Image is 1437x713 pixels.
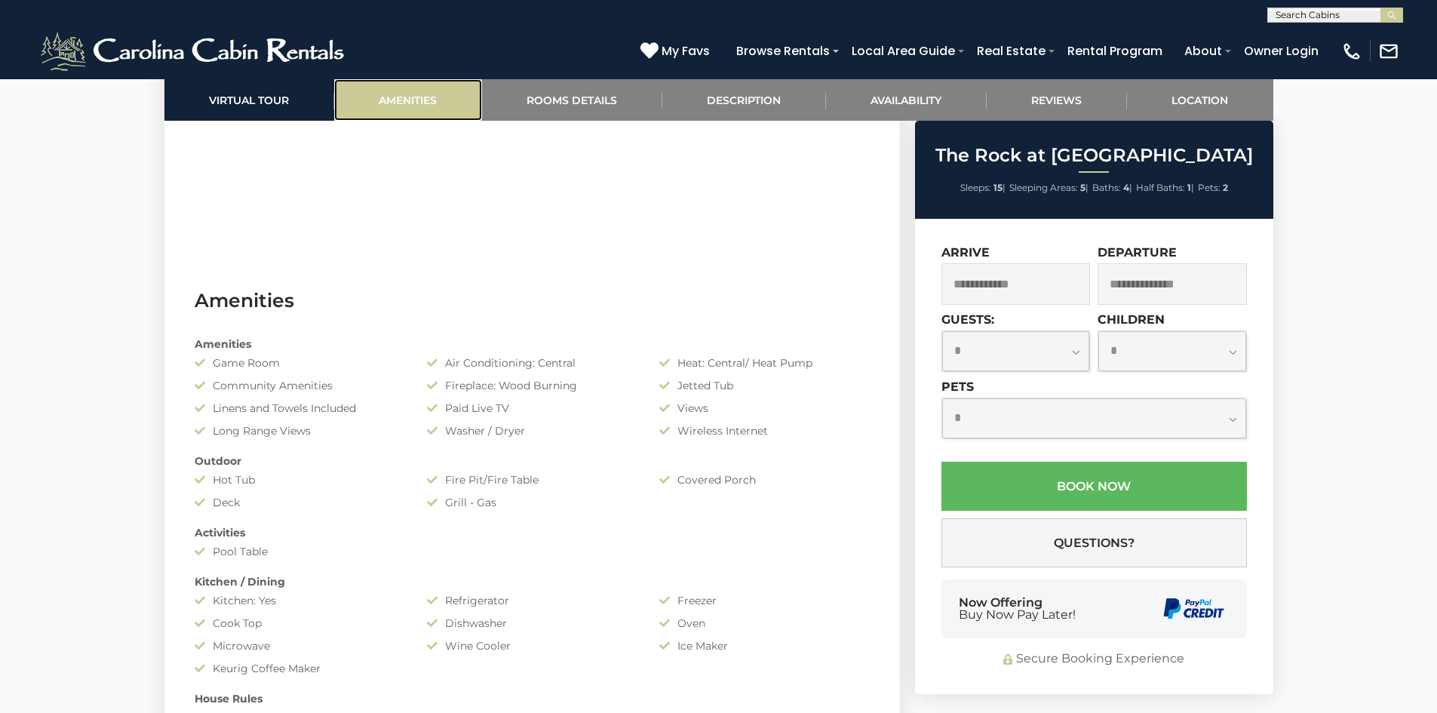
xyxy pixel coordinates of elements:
[1177,38,1230,64] a: About
[183,495,416,510] div: Deck
[960,178,1006,198] li: |
[416,472,648,487] div: Fire Pit/Fire Table
[416,616,648,631] div: Dishwasher
[183,453,881,469] div: Outdoor
[960,182,991,193] span: Sleeps:
[1009,178,1088,198] li: |
[987,79,1127,121] a: Reviews
[1098,245,1177,260] label: Departure
[941,650,1247,668] div: Secure Booking Experience
[662,41,710,60] span: My Favs
[648,593,880,608] div: Freezer
[1123,182,1129,193] strong: 4
[648,638,880,653] div: Ice Maker
[183,337,881,352] div: Amenities
[38,29,351,74] img: White-1-2.png
[941,462,1247,511] button: Book Now
[183,638,416,653] div: Microwave
[826,79,987,121] a: Availability
[1136,178,1194,198] li: |
[729,38,837,64] a: Browse Rentals
[416,495,648,510] div: Grill - Gas
[648,472,880,487] div: Covered Porch
[183,401,416,416] div: Linens and Towels Included
[416,423,648,438] div: Washer / Dryer
[1098,312,1165,327] label: Children
[416,401,648,416] div: Paid Live TV
[969,38,1053,64] a: Real Estate
[959,597,1076,621] div: Now Offering
[183,378,416,393] div: Community Amenities
[1127,79,1273,121] a: Location
[648,378,880,393] div: Jetted Tub
[1378,41,1399,62] img: mail-regular-white.png
[1223,182,1228,193] strong: 2
[941,245,990,260] label: Arrive
[1092,182,1121,193] span: Baths:
[941,380,974,394] label: Pets
[640,41,714,61] a: My Favs
[941,518,1247,567] button: Questions?
[1092,178,1132,198] li: |
[941,312,994,327] label: Guests:
[183,691,881,706] div: House Rules
[183,616,416,631] div: Cook Top
[1009,182,1078,193] span: Sleeping Areas:
[844,38,963,64] a: Local Area Guide
[164,79,334,121] a: Virtual Tour
[1080,182,1085,193] strong: 5
[1198,182,1221,193] span: Pets:
[183,544,416,559] div: Pool Table
[183,472,416,487] div: Hot Tub
[648,616,880,631] div: Oven
[416,593,648,608] div: Refrigerator
[993,182,1003,193] strong: 15
[334,79,482,121] a: Amenities
[919,146,1270,165] h2: The Rock at [GEOGRAPHIC_DATA]
[183,593,416,608] div: Kitchen: Yes
[195,287,870,314] h3: Amenities
[1187,182,1191,193] strong: 1
[1341,41,1362,62] img: phone-regular-white.png
[648,355,880,370] div: Heat: Central/ Heat Pump
[1236,38,1326,64] a: Owner Login
[183,423,416,438] div: Long Range Views
[648,423,880,438] div: Wireless Internet
[648,401,880,416] div: Views
[416,355,648,370] div: Air Conditioning: Central
[183,355,416,370] div: Game Room
[959,609,1076,621] span: Buy Now Pay Later!
[1136,182,1185,193] span: Half Baths:
[482,79,662,121] a: Rooms Details
[662,79,826,121] a: Description
[183,525,881,540] div: Activities
[183,661,416,676] div: Keurig Coffee Maker
[183,574,881,589] div: Kitchen / Dining
[416,638,648,653] div: Wine Cooler
[416,378,648,393] div: Fireplace: Wood Burning
[1060,38,1170,64] a: Rental Program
